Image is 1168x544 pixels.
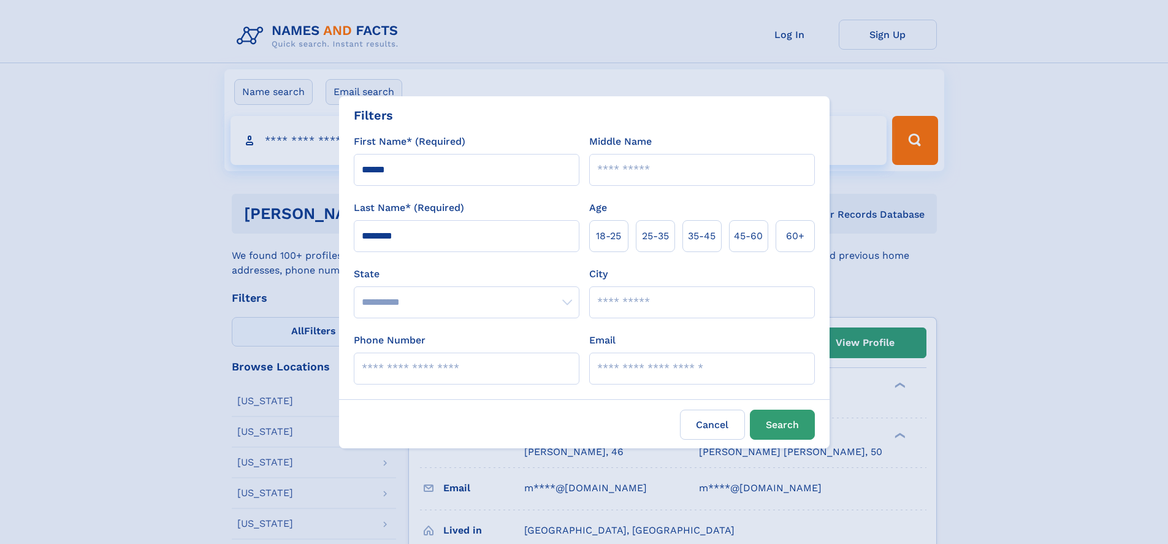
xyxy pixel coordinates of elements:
[589,201,607,215] label: Age
[589,134,652,149] label: Middle Name
[354,333,426,348] label: Phone Number
[589,333,616,348] label: Email
[734,229,763,243] span: 45‑60
[680,410,745,440] label: Cancel
[642,229,669,243] span: 25‑35
[589,267,608,282] label: City
[354,134,465,149] label: First Name* (Required)
[750,410,815,440] button: Search
[786,229,804,243] span: 60+
[688,229,716,243] span: 35‑45
[354,106,393,125] div: Filters
[354,201,464,215] label: Last Name* (Required)
[596,229,621,243] span: 18‑25
[354,267,579,282] label: State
